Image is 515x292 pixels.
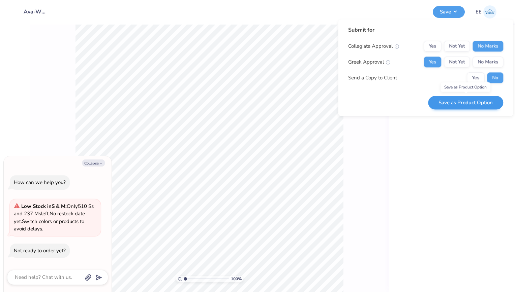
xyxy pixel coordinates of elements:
[231,276,242,282] span: 100 %
[424,57,441,67] button: Yes
[483,5,496,19] img: Ella Eskridge
[82,159,105,167] button: Collapse
[14,203,94,232] span: Only 510 Ss and 237 Ms left. Switch colors or products to avoid delays.
[348,42,399,50] div: Collegiate Approval
[21,203,67,210] strong: Low Stock in S & M :
[476,5,496,19] a: EE
[428,96,503,110] button: Save as Product Option
[19,5,52,19] input: Untitled Design
[444,41,470,51] button: Not Yet
[433,6,465,18] button: Save
[348,74,397,82] div: Send a Copy to Client
[444,57,470,67] button: Not Yet
[348,26,503,34] div: Submit for
[441,82,490,92] div: Save as Product Option
[14,247,66,254] div: Not ready to order yet?
[424,41,441,51] button: Yes
[14,210,85,225] span: No restock date yet.
[348,58,390,66] div: Greek Approval
[473,57,503,67] button: No Marks
[487,72,503,83] button: No
[473,41,503,51] button: No Marks
[14,179,66,186] div: How can we help you?
[467,72,484,83] button: Yes
[476,8,482,16] span: EE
